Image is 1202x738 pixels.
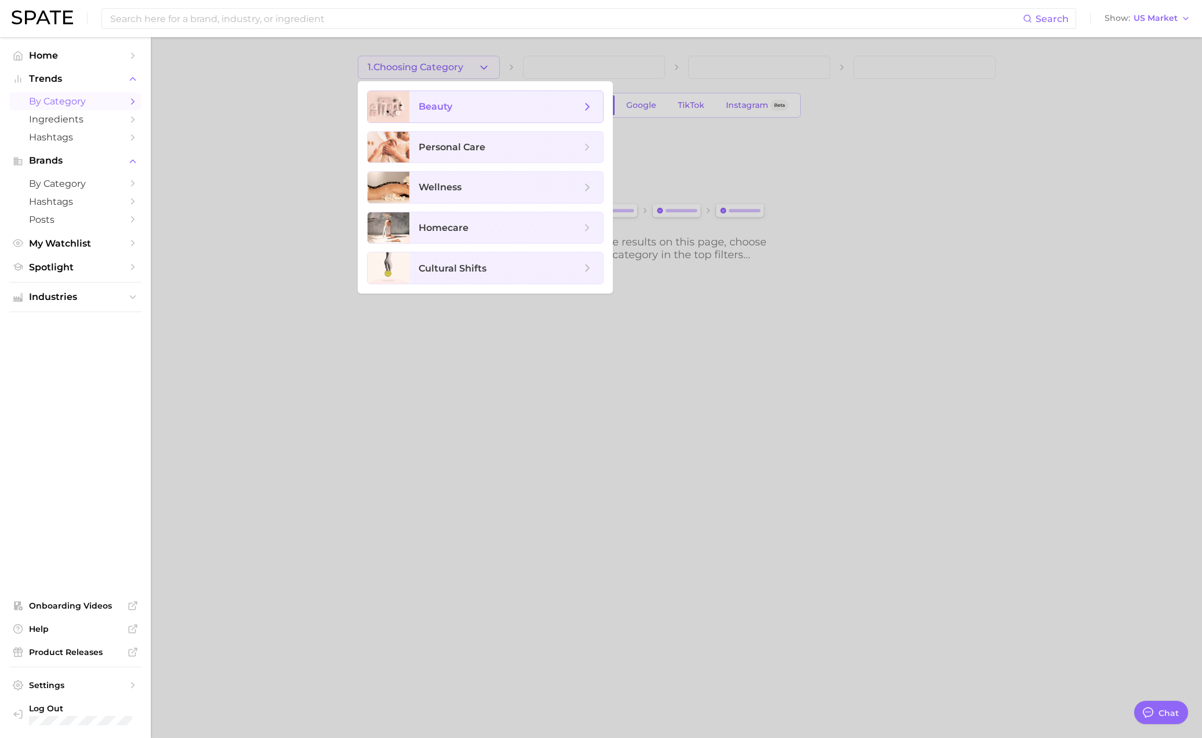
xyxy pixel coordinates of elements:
[1036,13,1069,24] span: Search
[9,211,141,229] a: Posts
[1134,15,1178,21] span: US Market
[9,643,141,661] a: Product Releases
[9,620,141,638] a: Help
[29,196,122,207] span: Hashtags
[419,263,486,274] span: cultural shifts
[9,676,141,694] a: Settings
[9,288,141,306] button: Industries
[9,193,141,211] a: Hashtags
[29,96,122,107] span: by Category
[29,292,122,302] span: Industries
[419,222,469,233] span: homecare
[29,647,122,657] span: Product Releases
[29,178,122,189] span: by Category
[12,10,73,24] img: SPATE
[29,50,122,61] span: Home
[29,262,122,273] span: Spotlight
[9,258,141,276] a: Spotlight
[419,142,485,153] span: personal care
[419,182,462,193] span: wellness
[419,101,452,112] span: beauty
[1102,11,1193,26] button: ShowUS Market
[29,114,122,125] span: Ingredients
[9,128,141,146] a: Hashtags
[358,81,613,294] ul: 1.Choosing Category
[29,624,122,634] span: Help
[29,155,122,166] span: Brands
[9,46,141,64] a: Home
[29,214,122,225] span: Posts
[1105,15,1130,21] span: Show
[29,680,122,690] span: Settings
[29,74,122,84] span: Trends
[9,175,141,193] a: by Category
[29,238,122,249] span: My Watchlist
[9,152,141,169] button: Brands
[29,703,188,714] span: Log Out
[109,9,1023,28] input: Search here for a brand, industry, or ingredient
[9,70,141,88] button: Trends
[9,234,141,252] a: My Watchlist
[9,597,141,614] a: Onboarding Videos
[9,700,141,729] a: Log out. Currently logged in with e-mail veronica_radyuk@us.amorepacific.com.
[29,132,122,143] span: Hashtags
[9,92,141,110] a: by Category
[29,600,122,611] span: Onboarding Videos
[9,110,141,128] a: Ingredients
